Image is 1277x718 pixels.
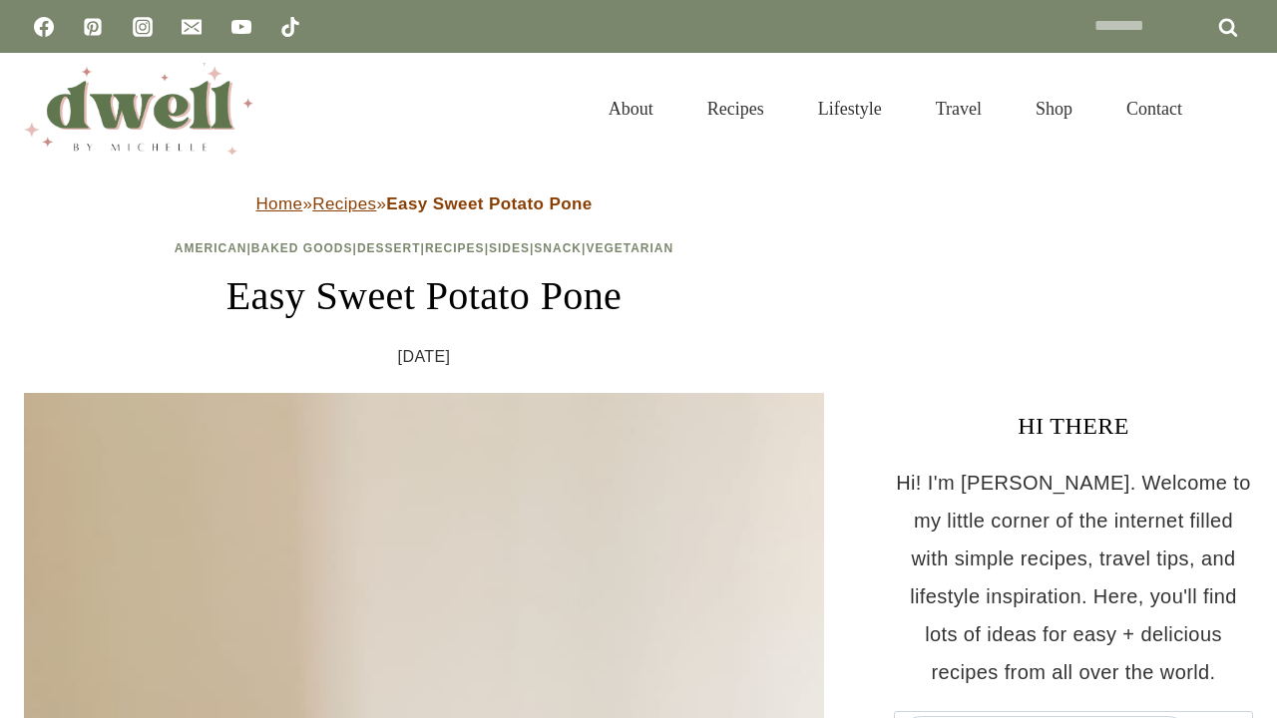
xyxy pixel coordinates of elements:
[582,74,680,144] a: About
[73,7,113,47] a: Pinterest
[175,241,247,255] a: American
[357,241,421,255] a: Dessert
[221,7,261,47] a: YouTube
[255,194,302,213] a: Home
[582,74,1209,144] nav: Primary Navigation
[172,7,212,47] a: Email
[24,63,253,155] img: DWELL by michelle
[251,241,353,255] a: Baked Goods
[894,464,1253,691] p: Hi! I'm [PERSON_NAME]. Welcome to my little corner of the internet filled with simple recipes, tr...
[398,342,451,372] time: [DATE]
[1219,92,1253,126] button: View Search Form
[270,7,310,47] a: TikTok
[24,266,824,326] h1: Easy Sweet Potato Pone
[489,241,530,255] a: Sides
[791,74,909,144] a: Lifestyle
[680,74,791,144] a: Recipes
[175,241,673,255] span: | | | | | |
[1009,74,1099,144] a: Shop
[586,241,673,255] a: Vegetarian
[909,74,1009,144] a: Travel
[386,194,592,213] strong: Easy Sweet Potato Pone
[425,241,485,255] a: Recipes
[255,194,592,213] span: » »
[123,7,163,47] a: Instagram
[24,7,64,47] a: Facebook
[894,408,1253,444] h3: HI THERE
[534,241,582,255] a: Snack
[1099,74,1209,144] a: Contact
[312,194,376,213] a: Recipes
